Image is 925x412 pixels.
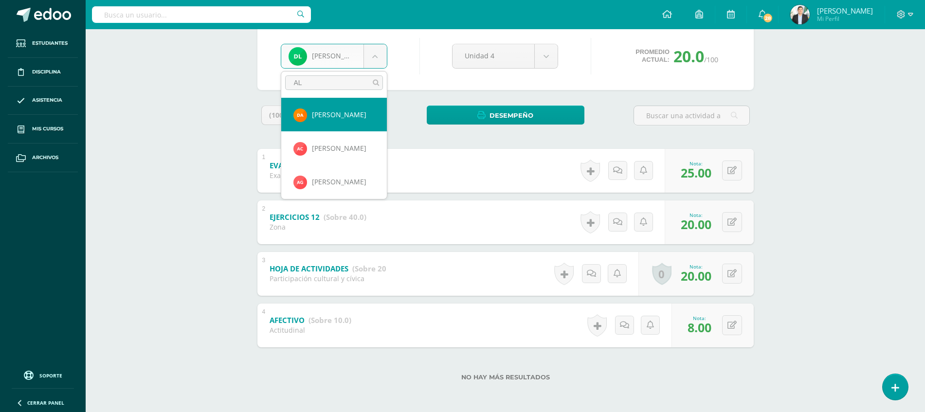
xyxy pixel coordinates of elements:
[293,176,307,189] img: 068fa7b0735fd74011e02fd2c01a6253.png
[293,108,307,122] img: 76f3235df41838de901e3ff817762e96.png
[293,142,307,156] img: 2ced8bfc0736687cdf53c4ca6eed23fe.png
[312,143,366,153] span: [PERSON_NAME]
[312,177,366,186] span: [PERSON_NAME]
[312,110,366,119] span: [PERSON_NAME]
